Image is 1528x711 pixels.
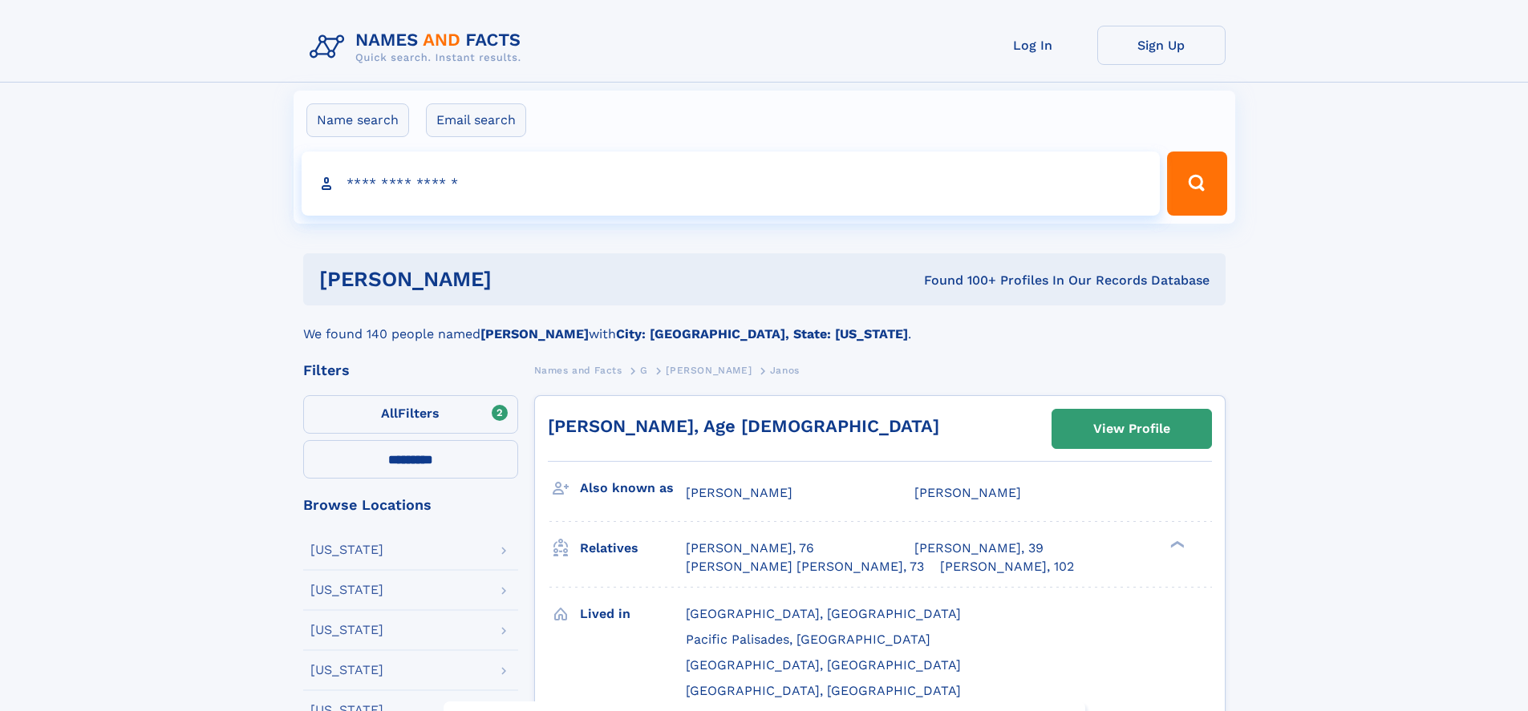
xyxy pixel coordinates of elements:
[310,543,383,556] div: [US_STATE]
[1097,26,1226,65] a: Sign Up
[303,363,518,378] div: Filters
[303,498,518,512] div: Browse Locations
[548,416,939,436] a: [PERSON_NAME], Age [DEMOGRAPHIC_DATA]
[666,360,752,380] a: [PERSON_NAME]
[303,395,518,434] label: Filters
[686,606,961,621] span: [GEOGRAPHIC_DATA], [GEOGRAPHIC_DATA]
[640,360,648,380] a: G
[306,103,409,137] label: Name search
[303,305,1226,344] div: We found 140 people named with .
[580,535,686,562] h3: Relatives
[310,624,383,636] div: [US_STATE]
[319,269,708,289] h1: [PERSON_NAME]
[580,600,686,628] h3: Lived in
[1093,410,1170,447] div: View Profile
[1166,539,1186,550] div: ❯
[310,664,383,677] div: [US_STATE]
[969,26,1097,65] a: Log In
[381,406,398,421] span: All
[303,26,534,69] img: Logo Names and Facts
[1167,151,1226,216] button: Search Button
[480,326,589,341] b: [PERSON_NAME]
[534,360,622,380] a: Names and Facts
[640,365,648,376] span: G
[686,485,792,500] span: [PERSON_NAME]
[426,103,526,137] label: Email search
[302,151,1161,216] input: search input
[686,539,814,557] a: [PERSON_NAME], 76
[1052,410,1211,448] a: View Profile
[616,326,908,341] b: City: [GEOGRAPHIC_DATA], State: [US_STATE]
[770,365,800,376] span: Janos
[580,475,686,502] h3: Also known as
[686,683,961,698] span: [GEOGRAPHIC_DATA], [GEOGRAPHIC_DATA]
[707,272,1210,289] div: Found 100+ Profiles In Our Records Database
[940,558,1074,576] a: [PERSON_NAME], 102
[686,632,930,647] span: Pacific Palisades, [GEOGRAPHIC_DATA]
[666,365,752,376] span: [PERSON_NAME]
[310,584,383,596] div: [US_STATE]
[686,657,961,673] span: [GEOGRAPHIC_DATA], [GEOGRAPHIC_DATA]
[686,558,924,576] a: [PERSON_NAME] [PERSON_NAME], 73
[914,485,1021,500] span: [PERSON_NAME]
[914,539,1044,557] a: [PERSON_NAME], 39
